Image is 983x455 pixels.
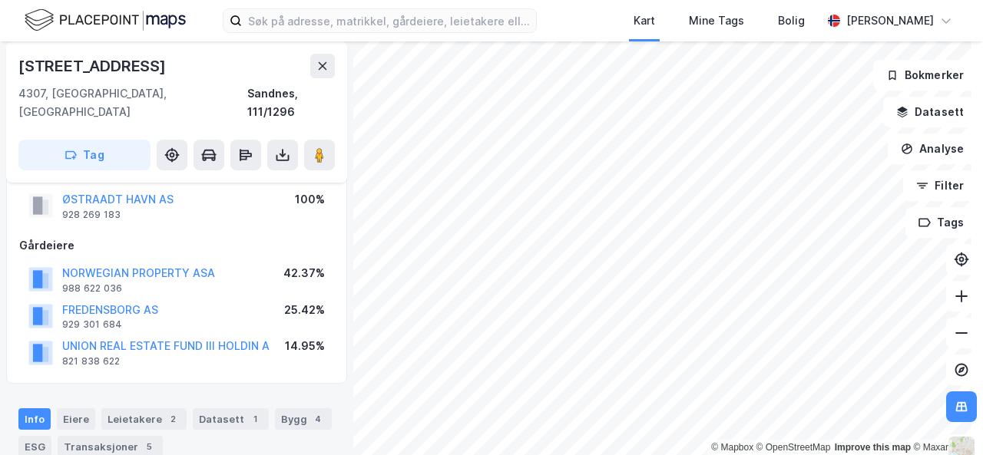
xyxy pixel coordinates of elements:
div: 14.95% [285,337,325,355]
button: Datasett [883,97,977,127]
div: [STREET_ADDRESS] [18,54,169,78]
iframe: Chat Widget [906,381,983,455]
button: Analyse [888,134,977,164]
div: Leietakere [101,408,187,430]
div: 100% [295,190,325,209]
div: Sandnes, 111/1296 [247,84,335,121]
button: Bokmerker [873,60,977,91]
input: Søk på adresse, matrikkel, gårdeiere, leietakere eller personer [242,9,536,32]
button: Tag [18,140,151,170]
div: 4307, [GEOGRAPHIC_DATA], [GEOGRAPHIC_DATA] [18,84,247,121]
div: 988 622 036 [62,282,122,295]
div: Kart [634,12,655,30]
div: 928 269 183 [62,209,121,221]
div: Eiere [57,408,95,430]
div: 4 [310,411,326,427]
div: 42.37% [283,264,325,282]
a: Mapbox [711,442,753,453]
div: Mine Tags [689,12,744,30]
div: 5 [141,439,157,454]
img: logo.f888ab2527a4732fd821a326f86c7f29.svg [25,7,186,34]
div: Gårdeiere [19,236,334,255]
button: Tags [905,207,977,238]
div: Bygg [275,408,332,430]
div: [PERSON_NAME] [846,12,934,30]
div: 1 [247,411,263,427]
div: 929 301 684 [62,318,122,331]
div: Datasett [193,408,269,430]
div: 2 [165,411,180,427]
div: Bolig [778,12,805,30]
a: Improve this map [835,442,911,453]
button: Filter [903,170,977,201]
div: 25.42% [284,301,325,319]
a: OpenStreetMap [756,442,831,453]
div: 821 838 622 [62,355,120,368]
div: Info [18,408,51,430]
div: Kontrollprogram for chat [906,381,983,455]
